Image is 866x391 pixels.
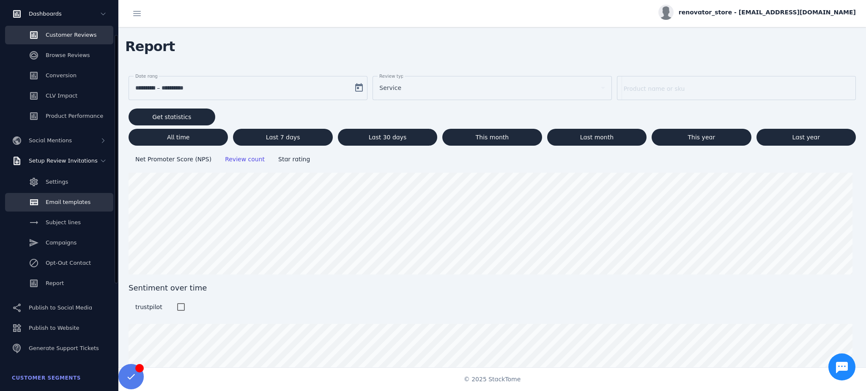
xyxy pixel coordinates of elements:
[135,156,211,163] span: Net Promoter Score (NPS)
[476,134,509,140] span: This month
[118,33,182,60] span: Report
[5,234,113,252] a: Campaigns
[135,304,162,310] span: trustpilot
[29,11,62,17] span: Dashboards
[266,134,300,140] span: Last 7 days
[688,134,715,140] span: This year
[29,345,99,351] span: Generate Support Tickets
[658,5,674,20] img: profile.jpg
[29,325,79,331] span: Publish to Website
[756,129,856,146] button: Last year
[29,304,92,311] span: Publish to Social Media
[157,83,160,93] span: –
[167,134,189,140] span: All time
[379,83,401,93] span: Service
[278,156,310,163] span: Star rating
[624,85,685,92] mat-label: Product name or sku
[5,66,113,85] a: Conversion
[464,375,521,384] span: © 2025 StackTome
[46,219,81,225] span: Subject lines
[679,8,856,17] span: renovator_store - [EMAIL_ADDRESS][DOMAIN_NAME]
[46,280,64,286] span: Report
[5,213,113,232] a: Subject lines
[129,129,228,146] button: All time
[5,254,113,272] a: Opt-Out Contact
[5,87,113,105] a: CLV Impact
[379,73,406,79] mat-label: Review type
[46,113,103,119] span: Product Performance
[46,52,90,58] span: Browse Reviews
[369,134,407,140] span: Last 30 days
[5,107,113,125] a: Product Performance
[29,137,72,144] span: Social Mentions
[5,339,113,358] a: Generate Support Tickets
[658,5,856,20] button: renovator_store - [EMAIL_ADDRESS][DOMAIN_NAME]
[46,179,68,185] span: Settings
[5,46,113,65] a: Browse Reviews
[580,134,614,140] span: Last month
[46,32,96,38] span: Customer Reviews
[129,282,856,293] span: Sentiment over time
[547,129,647,146] button: Last month
[46,199,90,205] span: Email templates
[152,114,191,120] span: Get statistics
[29,157,98,164] span: Setup Review Invitations
[129,109,215,125] button: Get statistics
[46,92,77,99] span: CLV Impact
[792,134,820,140] span: Last year
[46,260,91,266] span: Opt-Out Contact
[5,193,113,212] a: Email templates
[351,79,367,96] button: Open calendar
[652,129,751,146] button: This year
[12,375,81,381] span: Customer Segments
[442,129,542,146] button: This month
[46,72,77,79] span: Conversion
[233,129,332,146] button: Last 7 days
[5,274,113,293] a: Report
[225,156,265,163] span: Review count
[5,26,113,44] a: Customer Reviews
[5,173,113,191] a: Settings
[338,129,437,146] button: Last 30 days
[46,239,77,246] span: Campaigns
[135,73,160,79] mat-label: Date range
[5,299,113,317] a: Publish to Social Media
[5,319,113,337] a: Publish to Website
